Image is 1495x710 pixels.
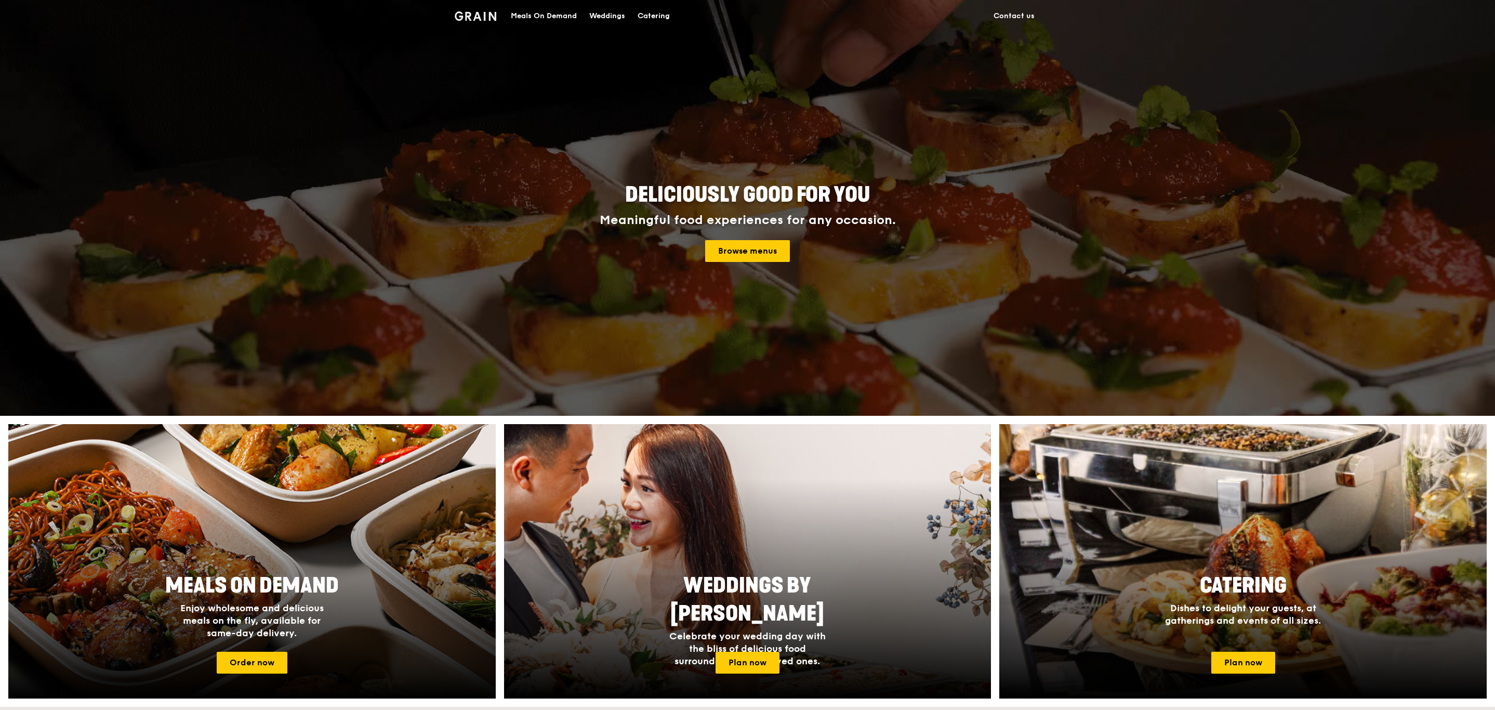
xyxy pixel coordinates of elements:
[669,630,826,667] span: Celebrate your wedding day with the bliss of delicious food surrounded by your loved ones.
[8,424,496,699] img: meals-on-demand-card.d2b6f6db.png
[561,213,935,228] div: Meaningful food experiences for any occasion.
[987,1,1041,32] a: Contact us
[180,602,324,639] span: Enjoy wholesome and delicious meals on the fly, available for same-day delivery.
[589,1,625,32] div: Weddings
[8,424,496,699] a: Meals On DemandEnjoy wholesome and delicious meals on the fly, available for same-day delivery.Or...
[1211,652,1275,674] a: Plan now
[638,1,670,32] div: Catering
[631,1,676,32] a: Catering
[511,1,577,32] div: Meals On Demand
[1165,602,1321,626] span: Dishes to delight your guests, at gatherings and events of all sizes.
[1200,573,1287,598] span: Catering
[625,182,870,207] span: Deliciously good for you
[165,573,339,598] span: Meals On Demand
[583,1,631,32] a: Weddings
[705,240,790,262] a: Browse menus
[504,424,991,699] img: weddings-card.4f3003b8.jpg
[999,424,1487,699] img: catering-card.e1cfaf3e.jpg
[670,573,824,626] span: Weddings by [PERSON_NAME]
[217,652,287,674] a: Order now
[504,424,991,699] a: Weddings by [PERSON_NAME]Celebrate your wedding day with the bliss of delicious food surrounded b...
[999,424,1487,699] a: CateringDishes to delight your guests, at gatherings and events of all sizes.Plan now
[716,652,779,674] a: Plan now
[455,11,497,21] img: Grain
